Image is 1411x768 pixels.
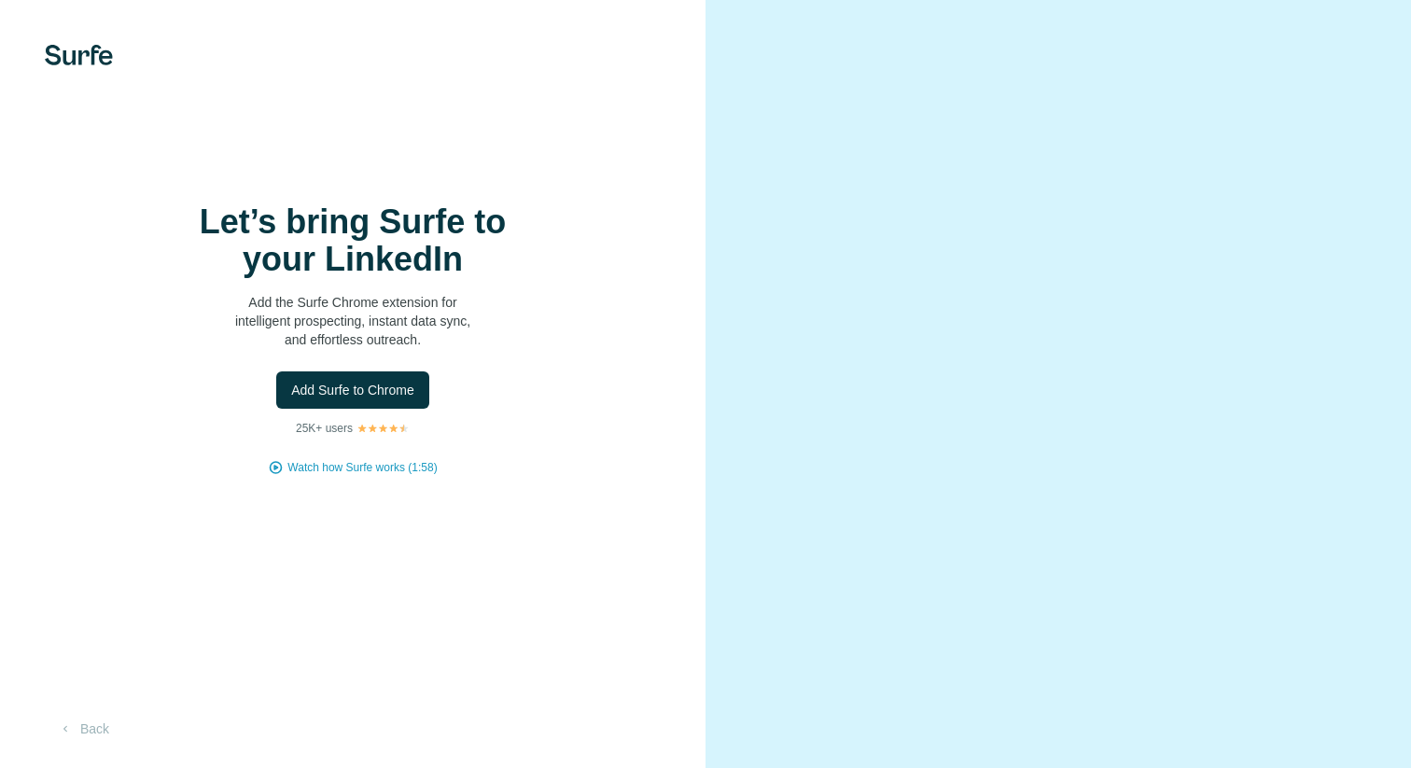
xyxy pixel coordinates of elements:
button: Back [45,712,122,746]
span: Add Surfe to Chrome [291,381,414,399]
p: Add the Surfe Chrome extension for intelligent prospecting, instant data sync, and effortless out... [166,293,539,349]
h1: Let’s bring Surfe to your LinkedIn [166,203,539,278]
button: Watch how Surfe works (1:58) [287,459,437,476]
p: 25K+ users [296,420,353,437]
img: Rating Stars [356,423,410,434]
img: Surfe's logo [45,45,113,65]
button: Add Surfe to Chrome [276,371,429,409]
